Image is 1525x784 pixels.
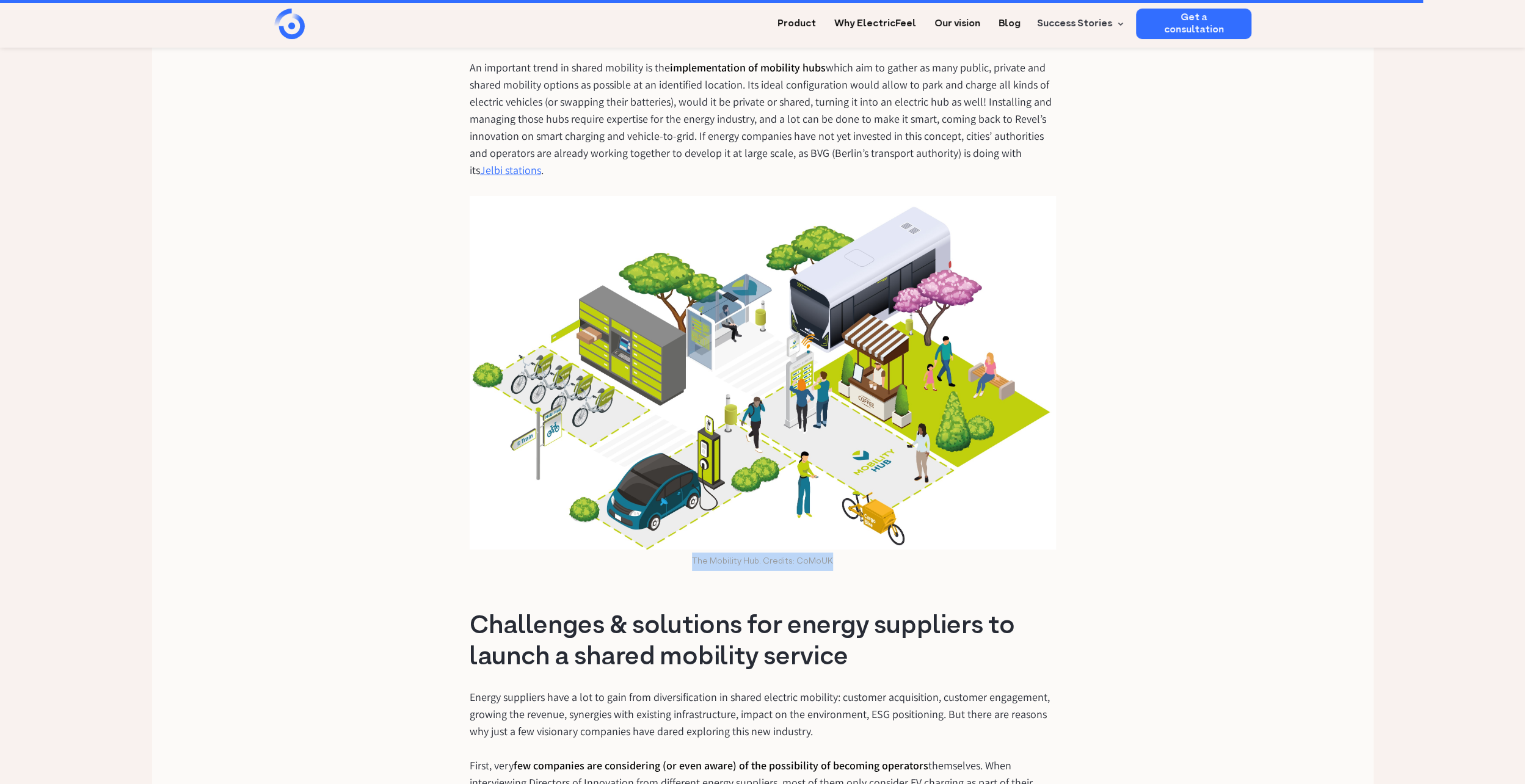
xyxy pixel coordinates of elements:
[274,9,372,39] a: home
[470,59,1056,179] p: An important trend in shared mobility is the which aim to gather as many public, private and shar...
[470,612,1056,673] h2: Challenges & solutions for energy suppliers to launch a shared mobility service
[1030,9,1127,39] div: Success Stories
[79,48,139,71] input: Submit
[1444,703,1508,767] iframe: Chatbot
[1037,16,1112,31] div: Success Stories
[1136,9,1251,39] a: Get a consultation
[470,689,1056,740] p: Energy suppliers have a lot to gain from diversification in shared electric mobility: customer ac...
[934,9,980,31] a: Our vision
[470,553,1056,571] figcaption: The Mobility Hub. Credits: CoMoUK
[670,60,826,74] strong: implementation of mobility hubs
[834,9,916,31] a: Why ElectricFeel
[514,758,928,772] strong: few companies are considering (or even aware) of the possibility of becoming operators
[480,163,541,177] a: Jelbi stations
[777,9,816,31] a: Product
[506,38,1020,49] em: Revel making every day electric with multiple electric mobility services: Moped Sharing, eBike Sh...
[999,9,1021,31] a: Blog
